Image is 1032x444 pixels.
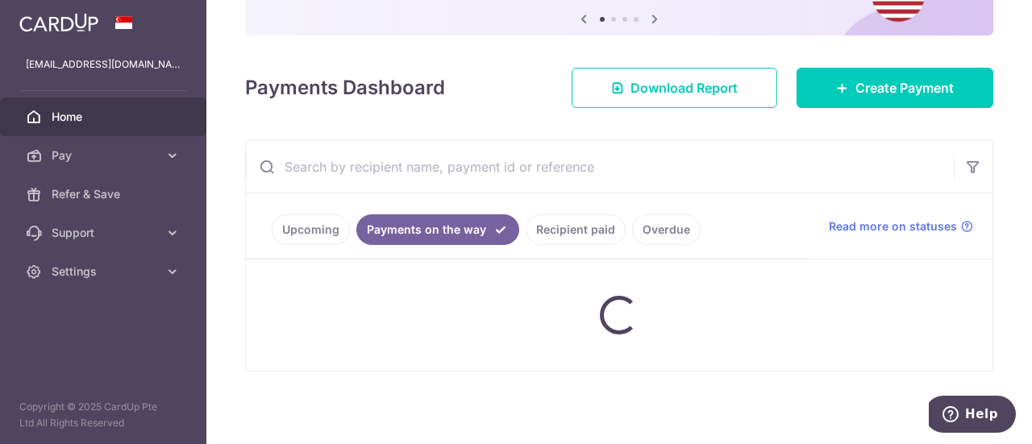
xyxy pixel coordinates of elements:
[246,141,954,193] input: Search by recipient name, payment id or reference
[829,218,957,234] span: Read more on statuses
[52,186,158,202] span: Refer & Save
[630,78,738,98] span: Download Report
[26,56,181,73] p: [EMAIL_ADDRESS][DOMAIN_NAME]
[356,214,519,245] a: Payments on the way
[829,218,973,234] a: Read more on statuses
[929,396,1016,436] iframe: Opens a widget where you can find more information
[52,109,158,125] span: Home
[52,263,158,280] span: Settings
[797,68,993,108] a: Create Payment
[52,225,158,241] span: Support
[52,147,158,164] span: Pay
[572,68,777,108] a: Download Report
[19,13,98,32] img: CardUp
[245,73,445,102] h4: Payments Dashboard
[855,78,954,98] span: Create Payment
